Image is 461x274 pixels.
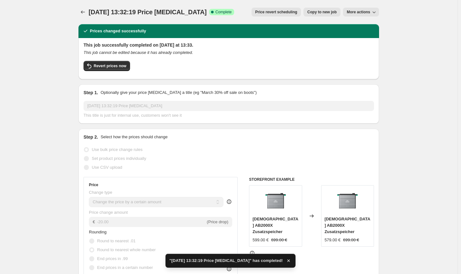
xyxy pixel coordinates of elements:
span: End prices in a certain number [97,265,153,270]
img: Zendure_AB2000X_1_80x.webp [335,189,360,214]
span: Round to nearest .01 [97,238,135,243]
span: Rounding [89,230,107,234]
span: Change type [89,190,112,195]
h2: Prices changed successfully [90,28,146,34]
input: 30% off holiday sale [84,101,374,111]
h2: This job successfully completed on [DATE] at 13:33. [84,42,374,48]
span: Set product prices individually [92,156,146,161]
div: 579.00 € [325,237,341,243]
p: Select how the prices should change [101,134,168,140]
strike: 699.00 € [343,237,359,243]
span: Revert prices now [94,63,126,68]
span: Price change amount [89,210,128,215]
span: This title is just for internal use, customers won't see it [84,113,182,118]
h2: Step 2. [84,134,98,140]
h3: Price [89,182,98,187]
button: Price change jobs [78,8,87,16]
span: Use bulk price change rules [92,147,142,152]
span: [DATE] 13:32:19 Price [MEDICAL_DATA] [89,9,207,16]
input: -10.00 [97,217,205,227]
span: End prices in .99 [97,256,128,261]
span: Use CSV upload [92,165,122,170]
span: [DEMOGRAPHIC_DATA] AB2000X Zusatzspeicher [325,217,371,234]
div: help [226,199,232,205]
strike: 699.00 € [271,237,287,243]
h2: Step 1. [84,89,98,96]
button: Revert prices now [84,61,130,71]
h6: STOREFRONT EXAMPLE [249,177,374,182]
span: € [93,219,95,224]
span: Round to nearest whole number [97,247,156,252]
span: Complete [215,10,232,15]
span: [DEMOGRAPHIC_DATA] AB2000X Zusatzspeicher [252,217,298,234]
i: This job cannot be edited because it has already completed. [84,50,193,55]
button: Copy to new job [303,8,340,16]
div: 599.00 € [252,237,269,243]
span: Price revert scheduling [255,10,297,15]
p: Optionally give your price [MEDICAL_DATA] a title (eg "March 30% off sale on boots") [101,89,257,96]
span: More actions [347,10,370,15]
button: Price revert scheduling [252,8,301,16]
span: Copy to new job [307,10,337,15]
img: Zendure_AB2000X_1_80x.webp [263,189,288,214]
button: More actions [343,8,379,16]
span: (Price drop) [207,219,228,224]
span: "[DATE] 13:32:19 Price [MEDICAL_DATA]" has completed! [169,258,283,264]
